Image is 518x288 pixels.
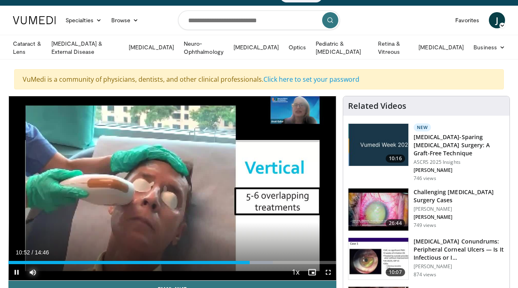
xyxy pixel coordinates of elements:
h3: [MEDICAL_DATA]-Sparing [MEDICAL_DATA] Surgery: A Graft-Free Technique [414,133,505,157]
p: 749 views [414,222,436,229]
a: Click here to set your password [263,75,359,84]
img: 5ede7c1e-2637-46cb-a546-16fd546e0e1e.150x105_q85_crop-smart_upscale.jpg [348,238,408,280]
a: Neuro-Ophthalmology [179,40,229,56]
p: ASCRS 2025 Insights [414,159,505,165]
p: [PERSON_NAME] [414,263,505,270]
p: [PERSON_NAME] [414,167,505,174]
a: [MEDICAL_DATA] & External Disease [47,40,124,56]
a: Browse [106,12,144,28]
a: 10:16 New [MEDICAL_DATA]-Sparing [MEDICAL_DATA] Surgery: A Graft-Free Technique ASCRS 2025 Insigh... [348,123,505,182]
p: [PERSON_NAME] [414,214,505,220]
h3: [MEDICAL_DATA] Conundrums: Peripheral Corneal Ulcers — Is It Infectious or I… [414,237,505,262]
a: [MEDICAL_DATA] [229,39,284,55]
span: 14:46 [35,249,49,256]
a: J [489,12,505,28]
h4: Related Videos [348,101,406,111]
span: 10:52 [16,249,30,256]
video-js: Video Player [8,96,336,281]
a: Pediatric & [MEDICAL_DATA] [311,40,373,56]
a: Specialties [61,12,106,28]
p: [PERSON_NAME] [414,206,505,212]
span: 10:16 [386,155,405,163]
a: Business [469,39,510,55]
img: 05a6f048-9eed-46a7-93e1-844e43fc910c.150x105_q85_crop-smart_upscale.jpg [348,188,408,231]
button: Playback Rate [288,264,304,280]
a: Cataract & Lens [8,40,47,56]
img: VuMedi Logo [13,16,56,24]
a: Retina & Vitreous [373,40,414,56]
a: 26:44 Challenging [MEDICAL_DATA] Surgery Cases [PERSON_NAME] [PERSON_NAME] 749 views [348,188,505,231]
a: [MEDICAL_DATA] [124,39,179,55]
button: Enable picture-in-picture mode [304,264,320,280]
img: e2db3364-8554-489a-9e60-297bee4c90d2.jpg.150x105_q85_crop-smart_upscale.jpg [348,124,408,166]
div: VuMedi is a community of physicians, dentists, and other clinical professionals. [14,69,504,89]
a: Favorites [450,12,484,28]
input: Search topics, interventions [178,11,340,30]
p: 746 views [414,175,436,182]
button: Fullscreen [320,264,336,280]
div: Progress Bar [8,261,336,264]
a: Optics [284,39,311,55]
p: New [414,123,431,131]
span: 10:07 [386,268,405,276]
h3: Challenging [MEDICAL_DATA] Surgery Cases [414,188,505,204]
span: 26:44 [386,219,405,227]
span: / [32,249,33,256]
a: 10:07 [MEDICAL_DATA] Conundrums: Peripheral Corneal Ulcers — Is It Infectious or I… [PERSON_NAME]... [348,237,505,280]
a: [MEDICAL_DATA] [414,39,469,55]
button: Mute [25,264,41,280]
button: Pause [8,264,25,280]
p: 874 views [414,271,436,278]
